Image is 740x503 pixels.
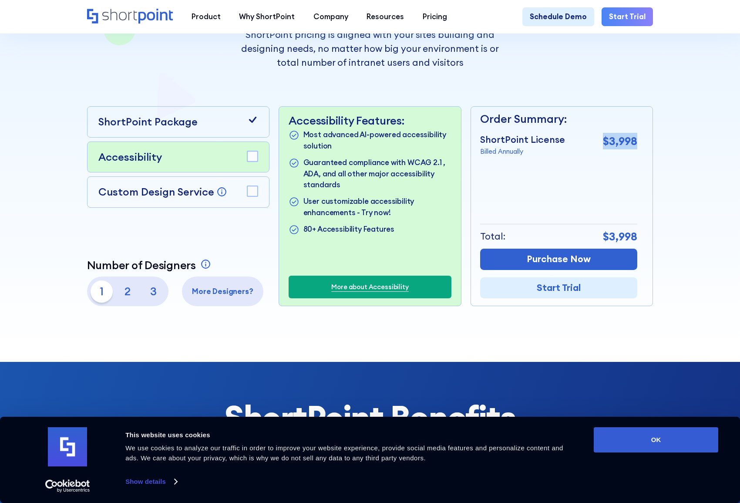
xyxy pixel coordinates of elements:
[423,11,447,23] div: Pricing
[331,282,408,292] a: More about Accessibility
[185,286,259,297] p: More Designers?
[480,230,505,243] p: Total:
[230,7,304,26] a: Why ShortPoint
[313,11,348,23] div: Company
[117,280,139,303] p: 2
[91,280,113,303] p: 1
[522,7,594,26] a: Schedule Demo
[30,479,106,493] a: Usercentrics Cookiebot - opens in a new window
[125,444,563,462] span: We use cookies to analyze our traffic in order to improve your website experience, provide social...
[303,224,395,236] p: 80+ Accessibility Features
[603,133,637,149] p: $3,998
[367,11,404,23] div: Resources
[583,402,740,503] iframe: Chat Widget
[480,147,565,156] p: Billed Annually
[142,280,165,303] p: 3
[594,427,718,452] button: OK
[304,7,358,26] a: Company
[98,149,162,165] p: Accessibility
[357,7,414,26] a: Resources
[48,427,87,466] img: logo
[289,114,452,128] p: Accessibility Features:
[480,111,637,127] p: Order Summary:
[480,249,637,270] a: Purchase Now
[603,228,637,245] p: $3,998
[87,399,653,435] h2: ShortPoint Benefits
[480,277,637,299] a: Start Trial
[125,475,177,488] a: Show details
[602,7,653,26] a: Start Trial
[239,11,295,23] div: Why ShortPoint
[98,185,214,198] p: Custom Design Service
[182,7,230,26] a: Product
[87,259,213,272] a: Number of Designers
[303,157,452,191] p: Guaranteed compliance with WCAG 2.1 , ADA, and all other major accessibility standards
[303,129,452,152] p: Most advanced AI-powered accessibility solution
[414,7,457,26] a: Pricing
[125,430,574,440] div: This website uses cookies
[480,133,565,147] p: ShortPoint License
[231,28,509,70] p: ShortPoint pricing is aligned with your sites building and designing needs, no matter how big you...
[87,9,173,25] a: Home
[98,114,198,130] p: ShortPoint Package
[87,259,196,272] p: Number of Designers
[192,11,221,23] div: Product
[303,196,452,218] p: User customizable accessibility enhancements - Try now!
